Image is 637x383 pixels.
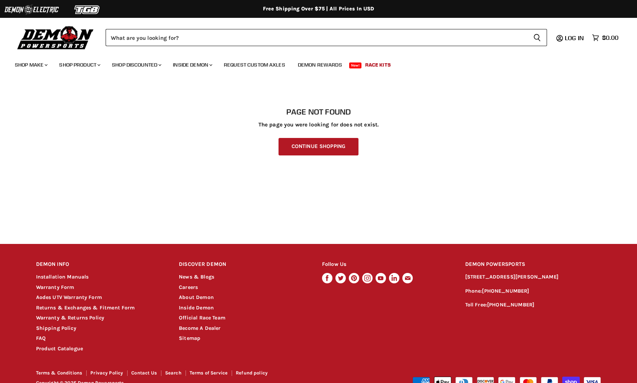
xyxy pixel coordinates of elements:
a: Race Kits [360,57,396,73]
h2: Follow Us [322,256,451,273]
h2: DEMON INFO [36,256,165,273]
span: Log in [565,34,584,42]
a: Become A Dealer [179,325,221,331]
a: Demon Rewards [292,57,348,73]
span: New! [349,62,362,68]
a: News & Blogs [179,274,214,280]
a: Shop Make [9,57,52,73]
h1: Page not found [36,107,601,116]
h2: DISCOVER DEMON [179,256,308,273]
a: Careers [179,284,198,290]
a: About Demon [179,294,214,300]
a: Shop Product [54,57,105,73]
a: Returns & Exchanges & Fitment Form [36,305,135,311]
a: Refund policy [236,370,268,376]
a: Official Race Team [179,315,225,321]
a: Privacy Policy [90,370,123,376]
a: Inside Demon [167,57,217,73]
img: Demon Electric Logo 2 [4,3,59,17]
a: $0.00 [588,32,622,43]
a: FAQ [36,335,46,341]
a: Aodes UTV Warranty Form [36,294,102,300]
a: Terms & Conditions [36,370,83,376]
h2: DEMON POWERSPORTS [465,256,601,273]
span: $0.00 [602,34,618,41]
img: Demon Powersports [15,24,96,51]
a: [PHONE_NUMBER] [482,288,529,294]
p: [STREET_ADDRESS][PERSON_NAME] [465,273,601,281]
a: Inside Demon [179,305,214,311]
a: Shop Discounted [106,57,166,73]
div: Free Shipping Over $75 | All Prices In USD [21,6,616,12]
ul: Main menu [9,54,617,73]
a: Shipping Policy [36,325,76,331]
a: Sitemap [179,335,200,341]
a: Warranty Form [36,284,74,290]
p: Phone: [465,287,601,296]
form: Product [106,29,547,46]
a: Terms of Service [190,370,228,376]
p: The page you were looking for does not exist. [36,122,601,128]
a: Log in [562,35,588,41]
a: Product Catalogue [36,345,83,352]
input: Search [106,29,527,46]
a: Warranty & Returns Policy [36,315,104,321]
a: Request Custom Axles [218,57,291,73]
a: Continue Shopping [279,138,358,155]
button: Search [527,29,547,46]
a: Installation Manuals [36,274,89,280]
a: Search [165,370,181,376]
img: TGB Logo 2 [59,3,115,17]
nav: Footer [36,370,319,378]
a: Contact Us [131,370,157,376]
p: Toll Free: [465,301,601,309]
a: [PHONE_NUMBER] [487,302,534,308]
